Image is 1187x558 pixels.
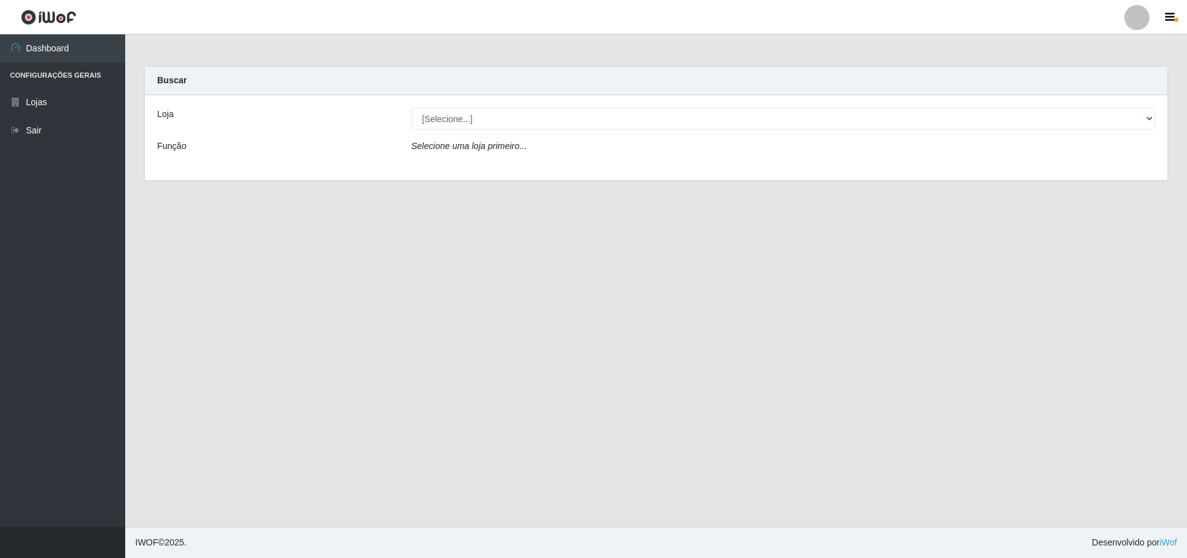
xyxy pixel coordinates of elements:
[1092,536,1177,549] span: Desenvolvido por
[135,536,187,549] span: © 2025 .
[157,140,187,153] label: Função
[21,9,76,25] img: CoreUI Logo
[157,75,187,85] strong: Buscar
[157,108,173,121] label: Loja
[135,537,158,547] span: IWOF
[411,141,527,151] i: Selecione uma loja primeiro...
[1159,537,1177,547] a: iWof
